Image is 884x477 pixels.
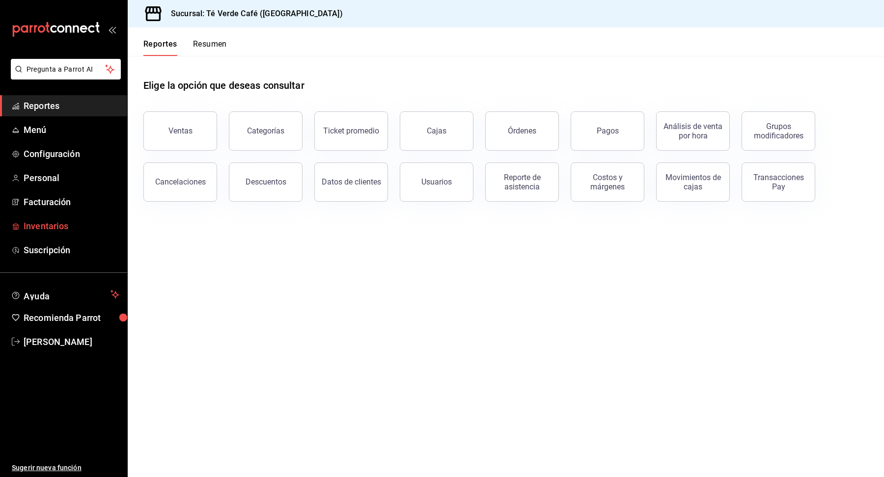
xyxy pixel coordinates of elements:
span: Ayuda [24,289,107,300]
button: Datos de clientes [314,162,388,202]
a: Pregunta a Parrot AI [7,71,121,81]
span: Suscripción [24,243,119,257]
button: Reportes [143,39,177,56]
button: Descuentos [229,162,303,202]
div: Análisis de venta por hora [663,122,723,140]
button: Categorías [229,111,303,151]
div: Descuentos [246,177,286,186]
button: Resumen [193,39,227,56]
button: Transacciones Pay [742,162,815,202]
span: Facturación [24,195,119,209]
span: Pregunta a Parrot AI [27,64,106,75]
div: Reporte de asistencia [492,173,552,191]
div: Cajas [427,125,447,137]
div: Grupos modificadores [748,122,809,140]
button: Pregunta a Parrot AI [11,59,121,79]
button: Ticket promedio [314,111,388,151]
div: Categorías [247,126,284,135]
button: Reporte de asistencia [485,162,559,202]
button: Usuarios [400,162,473,202]
button: open_drawer_menu [108,26,116,33]
span: Personal [24,171,119,185]
button: Ventas [143,111,217,151]
div: Usuarios [421,177,452,186]
div: Órdenes [508,126,536,135]
button: Costos y márgenes [571,162,644,202]
span: Reportes [24,99,119,112]
button: Grupos modificadores [742,111,815,151]
span: Menú [24,123,119,136]
h3: Sucursal: Té Verde Café ([GEOGRAPHIC_DATA]) [163,8,343,20]
span: Configuración [24,147,119,160]
h1: Elige la opción que deseas consultar [143,78,304,93]
div: Cancelaciones [155,177,206,186]
div: navigation tabs [143,39,227,56]
a: Cajas [400,111,473,151]
button: Órdenes [485,111,559,151]
div: Movimientos de cajas [663,173,723,191]
div: Costos y márgenes [577,173,638,191]
div: Ventas [168,126,193,135]
span: Sugerir nueva función [12,463,119,473]
div: Transacciones Pay [748,173,809,191]
div: Datos de clientes [322,177,381,186]
button: Cancelaciones [143,162,217,202]
div: Ticket promedio [323,126,379,135]
button: Movimientos de cajas [656,162,730,202]
span: Recomienda Parrot [24,311,119,324]
span: Inventarios [24,219,119,233]
button: Análisis de venta por hora [656,111,730,151]
span: [PERSON_NAME] [24,335,119,348]
button: Pagos [571,111,644,151]
div: Pagos [597,126,619,135]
